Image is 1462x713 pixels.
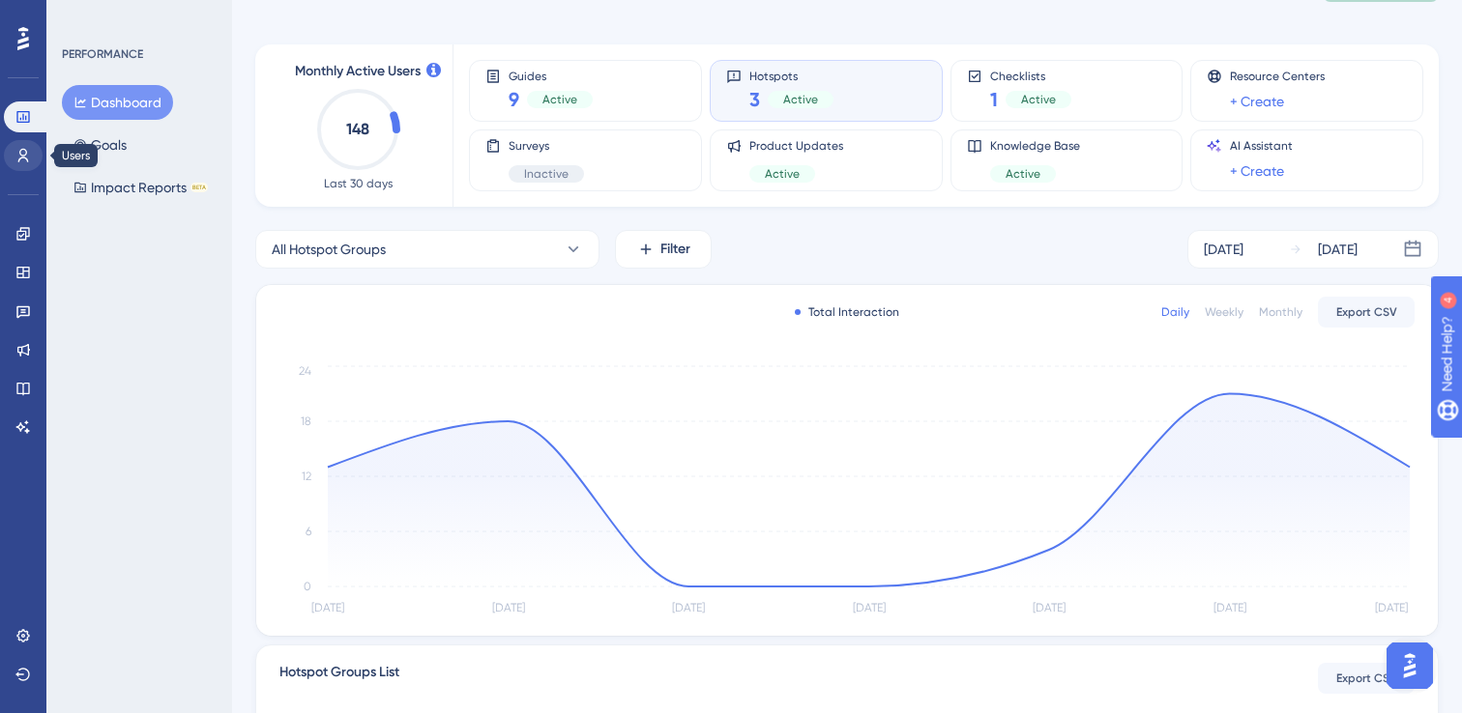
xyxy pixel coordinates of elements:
[301,414,311,428] tspan: 18
[1161,304,1189,320] div: Daily
[783,92,818,107] span: Active
[990,69,1071,82] span: Checklists
[1006,166,1040,182] span: Active
[45,5,121,28] span: Need Help?
[795,304,899,320] div: Total Interaction
[1230,90,1284,113] a: + Create
[615,230,712,269] button: Filter
[1318,297,1415,328] button: Export CSV
[1336,670,1397,686] span: Export CSV
[62,170,219,205] button: Impact ReportsBETA
[1213,601,1246,614] tspan: [DATE]
[990,86,998,113] span: 1
[509,86,519,113] span: 9
[295,60,421,83] span: Monthly Active Users
[134,10,140,25] div: 4
[853,601,886,614] tspan: [DATE]
[1205,304,1243,320] div: Weekly
[306,525,311,538] tspan: 6
[749,69,833,82] span: Hotspots
[190,183,208,192] div: BETA
[524,166,569,182] span: Inactive
[62,46,143,62] div: PERFORMANCE
[346,120,369,138] text: 148
[1375,601,1408,614] tspan: [DATE]
[1230,159,1284,183] a: + Create
[1021,92,1056,107] span: Active
[255,230,599,269] button: All Hotspot Groups
[1230,69,1325,84] span: Resource Centers
[1381,637,1439,695] iframe: UserGuiding AI Assistant Launcher
[272,238,386,261] span: All Hotspot Groups
[509,69,593,82] span: Guides
[302,470,311,483] tspan: 12
[324,176,393,191] span: Last 30 days
[492,601,525,614] tspan: [DATE]
[1318,663,1415,694] button: Export CSV
[672,601,705,614] tspan: [DATE]
[990,138,1080,154] span: Knowledge Base
[299,364,311,378] tspan: 24
[1033,601,1066,614] tspan: [DATE]
[660,238,690,261] span: Filter
[509,138,584,154] span: Surveys
[304,580,311,593] tspan: 0
[542,92,577,107] span: Active
[1318,238,1358,261] div: [DATE]
[765,166,800,182] span: Active
[749,138,843,154] span: Product Updates
[1230,138,1293,154] span: AI Assistant
[62,85,173,120] button: Dashboard
[1204,238,1243,261] div: [DATE]
[311,601,344,614] tspan: [DATE]
[62,128,138,162] button: Goals
[1259,304,1302,320] div: Monthly
[749,86,760,113] span: 3
[1336,304,1397,320] span: Export CSV
[279,661,399,696] span: Hotspot Groups List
